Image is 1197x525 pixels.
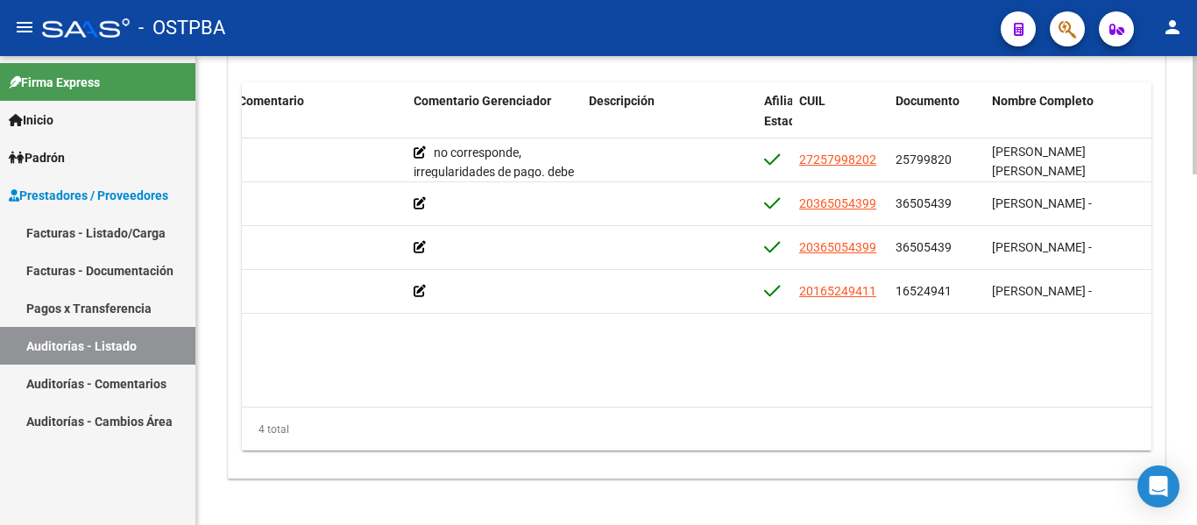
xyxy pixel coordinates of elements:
datatable-header-cell: Comentario [231,82,407,160]
span: Inicio [9,110,53,130]
span: CUIL [799,94,825,108]
span: 25799820 [896,153,952,167]
span: no corresponde, irregularidades de pago. debe mes 03/2025 [414,145,574,200]
mat-icon: person [1162,17,1183,38]
datatable-header-cell: Nombre Completo [985,82,1160,160]
span: Descripción [589,94,655,108]
span: 16524941 [896,284,952,298]
datatable-header-cell: Comentario Gerenciador [407,82,582,160]
span: Firma Express [9,73,100,92]
span: Prestadores / Proveedores [9,186,168,205]
span: Afiliado Estado [764,94,808,128]
span: - OSTPBA [138,9,225,47]
span: Comentario Gerenciador [414,94,551,108]
span: 20165249411 [799,284,876,298]
datatable-header-cell: Afiliado Estado [757,82,792,160]
span: 20365054399 [799,196,876,210]
span: [PERSON_NAME] - [992,196,1092,210]
span: 36505439 [896,240,952,254]
datatable-header-cell: Documento [889,82,985,160]
span: Nombre Completo [992,94,1094,108]
span: [PERSON_NAME] - [992,240,1092,254]
span: Comentario [238,94,304,108]
div: Open Intercom Messenger [1137,465,1179,507]
mat-icon: menu [14,17,35,38]
span: 20365054399 [799,240,876,254]
span: Documento [896,94,960,108]
datatable-header-cell: CUIL [792,82,889,160]
span: 36505439 [896,196,952,210]
span: Padrón [9,148,65,167]
span: [PERSON_NAME] - [992,284,1092,298]
datatable-header-cell: Descripción [582,82,757,160]
span: [PERSON_NAME] [PERSON_NAME] [992,145,1086,179]
span: 27257998202 [799,153,876,167]
div: 4 total [242,408,1151,451]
